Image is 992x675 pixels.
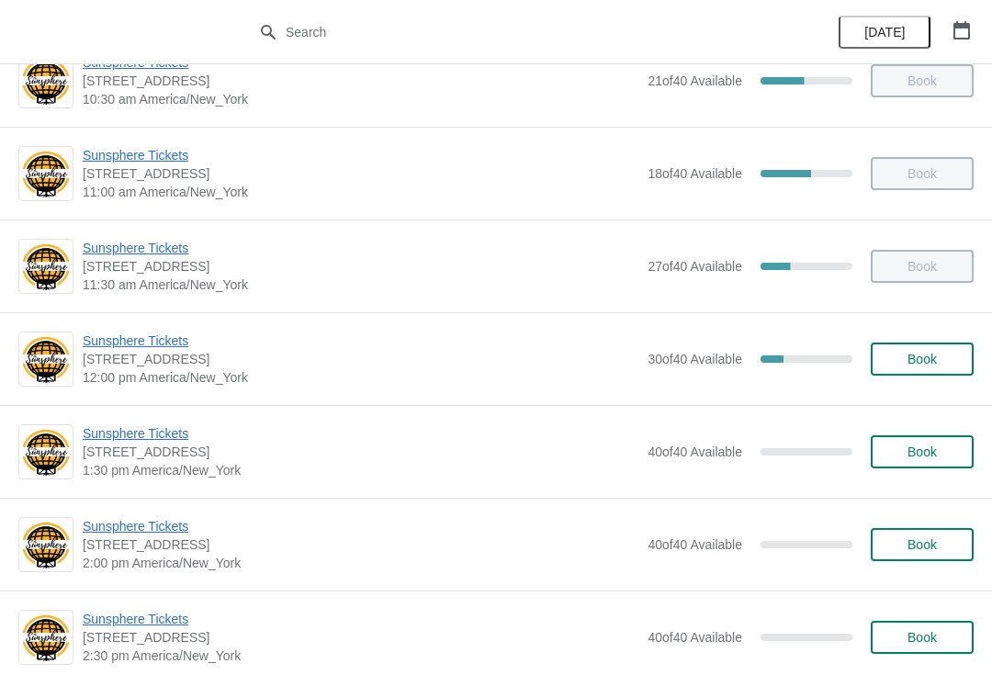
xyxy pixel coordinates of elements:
span: 40 of 40 Available [648,444,742,459]
span: 2:00 pm America/New_York [83,554,638,572]
span: 40 of 40 Available [648,537,742,552]
span: 27 of 40 Available [648,259,742,274]
button: [DATE] [839,16,930,49]
span: 11:00 am America/New_York [83,183,638,201]
span: [STREET_ADDRESS] [83,72,638,90]
img: Sunsphere Tickets | 810 Clinch Avenue, Knoxville, TN, USA | 1:30 pm America/New_York [19,427,73,478]
span: [STREET_ADDRESS] [83,535,638,554]
span: Sunsphere Tickets [83,517,638,535]
span: Sunsphere Tickets [83,424,638,443]
span: Book [907,352,937,366]
span: [STREET_ADDRESS] [83,164,638,183]
span: [STREET_ADDRESS] [83,628,638,647]
span: [STREET_ADDRESS] [83,350,638,368]
span: [STREET_ADDRESS] [83,257,638,276]
img: Sunsphere Tickets | 810 Clinch Avenue, Knoxville, TN, USA | 11:00 am America/New_York [19,149,73,199]
button: Book [871,343,974,376]
button: Book [871,621,974,654]
span: 21 of 40 Available [648,73,742,88]
span: Sunsphere Tickets [83,610,638,628]
span: 1:30 pm America/New_York [83,461,638,479]
span: Book [907,630,937,645]
img: Sunsphere Tickets | 810 Clinch Avenue, Knoxville, TN, USA | 10:30 am America/New_York [19,56,73,107]
span: 10:30 am America/New_York [83,90,638,108]
img: Sunsphere Tickets | 810 Clinch Avenue, Knoxville, TN, USA | 2:30 pm America/New_York [19,613,73,663]
span: 2:30 pm America/New_York [83,647,638,665]
img: Sunsphere Tickets | 810 Clinch Avenue, Knoxville, TN, USA | 11:30 am America/New_York [19,242,73,292]
span: 40 of 40 Available [648,630,742,645]
span: Sunsphere Tickets [83,239,638,257]
span: Sunsphere Tickets [83,332,638,350]
span: 30 of 40 Available [648,352,742,366]
input: Search [285,16,744,49]
span: [STREET_ADDRESS] [83,443,638,461]
span: 18 of 40 Available [648,166,742,181]
span: 12:00 pm America/New_York [83,368,638,387]
span: Book [907,537,937,552]
span: Sunsphere Tickets [83,146,638,164]
img: Sunsphere Tickets | 810 Clinch Avenue, Knoxville, TN, USA | 12:00 pm America/New_York [19,334,73,385]
button: Book [871,435,974,468]
img: Sunsphere Tickets | 810 Clinch Avenue, Knoxville, TN, USA | 2:00 pm America/New_York [19,520,73,570]
span: [DATE] [864,25,905,39]
span: 11:30 am America/New_York [83,276,638,294]
button: Book [871,528,974,561]
span: Book [907,444,937,459]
